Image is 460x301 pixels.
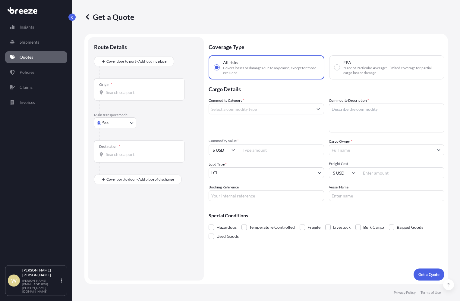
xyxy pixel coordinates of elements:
[106,89,177,95] input: Origin
[94,117,136,128] button: Select transport
[209,104,313,114] input: Select a commodity type
[99,144,120,149] div: Destination
[313,104,324,114] button: Show suggestions
[20,39,39,45] p: Shipments
[209,161,227,167] span: Load Type
[20,84,33,90] p: Claims
[106,58,166,64] span: Cover door to port - Add loading place
[334,65,340,70] input: FPA"Free of Particular Average" - limited coverage for partial cargo loss or damage
[421,290,441,295] a: Terms of Use
[329,138,352,144] label: Cargo Owner
[106,151,177,157] input: Destination
[209,79,444,98] p: Cargo Details
[209,98,244,104] label: Commodity Category
[5,51,67,63] a: Quotes
[209,184,239,190] label: Booking Reference
[343,66,439,75] span: "Free of Particular Average" - limited coverage for partial cargo loss or damage
[216,223,237,232] span: Hazardous
[22,279,60,293] p: [PERSON_NAME][EMAIL_ADDRESS][PERSON_NAME][DOMAIN_NAME]
[5,66,67,78] a: Policies
[22,268,60,278] p: [PERSON_NAME] [PERSON_NAME]
[99,82,112,87] div: Origin
[20,99,35,105] p: Invoices
[329,161,444,166] span: Freight Cost
[329,144,433,155] input: Full name
[94,113,198,117] p: Main transport mode
[359,167,444,178] input: Enter amount
[216,232,239,241] span: Used Goods
[102,120,109,126] span: Sea
[209,37,444,55] p: Coverage Type
[433,144,444,155] button: Show suggestions
[94,43,127,51] p: Route Details
[209,190,324,201] input: Your internal reference
[418,272,440,278] p: Get a Quote
[333,223,351,232] span: Livestock
[84,12,134,22] p: Get a Quote
[5,96,67,108] a: Invoices
[20,69,34,75] p: Policies
[5,81,67,93] a: Claims
[307,223,320,232] span: Fragile
[106,176,174,182] span: Cover port to door - Add place of discharge
[5,36,67,48] a: Shipments
[329,98,369,104] label: Commodity Description
[343,60,351,66] span: FPA
[414,268,444,281] button: Get a Quote
[329,184,348,190] label: Vessel Name
[394,290,416,295] a: Privacy Policy
[214,65,219,70] input: All risksCovers losses or damages due to any cause, except for those excluded
[209,213,444,218] p: Special Conditions
[209,167,324,178] button: LCL
[94,57,174,66] button: Cover door to port - Add loading place
[397,223,423,232] span: Bagged Goods
[20,24,34,30] p: Insights
[223,66,319,75] span: Covers losses or damages due to any cause, except for those excluded
[11,278,17,284] span: W
[329,190,444,201] input: Enter name
[249,223,295,232] span: Temperature Controlled
[211,170,218,176] span: LCL
[5,21,67,33] a: Insights
[94,175,181,184] button: Cover port to door - Add place of discharge
[223,60,238,66] span: All risks
[20,54,33,60] p: Quotes
[363,223,384,232] span: Bulk Cargo
[209,138,324,143] span: Commodity Value
[239,144,324,155] input: Type amount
